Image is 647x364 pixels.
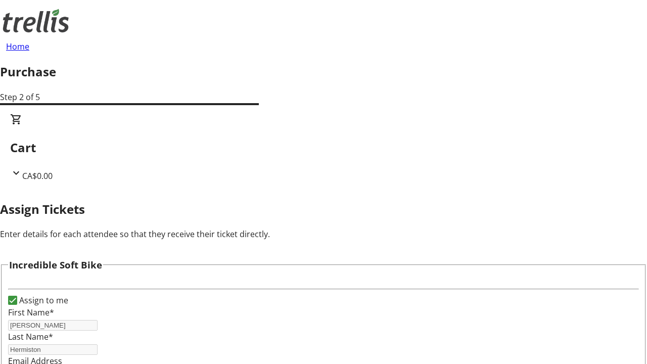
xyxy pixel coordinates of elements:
[10,139,637,157] h2: Cart
[17,294,68,306] label: Assign to me
[9,258,102,272] h3: Incredible Soft Bike
[22,170,53,181] span: CA$0.00
[10,113,637,182] div: CartCA$0.00
[8,307,54,318] label: First Name*
[8,331,53,342] label: Last Name*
